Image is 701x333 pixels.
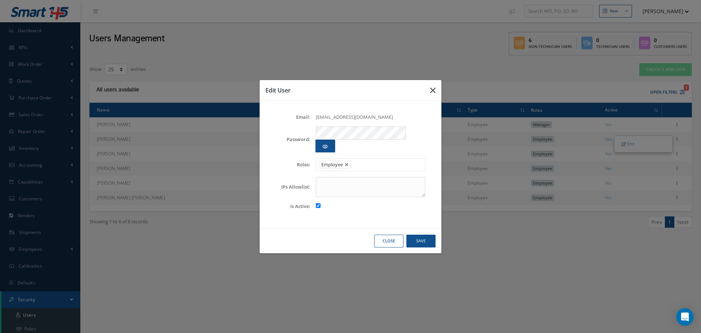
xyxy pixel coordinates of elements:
label: Email: [270,114,310,120]
label: IPs Allowlist: [270,184,310,190]
label: Roles: [270,162,310,167]
label: Is Active: [270,204,310,209]
span: [EMAIL_ADDRESS][DOMAIN_NAME] [316,114,393,120]
h3: Edit User [265,86,424,95]
label: Password: [270,137,310,142]
div: Open Intercom Messenger [676,308,694,326]
button: Save [406,235,436,247]
button: Close [374,235,403,247]
span: Employee [321,161,343,168]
